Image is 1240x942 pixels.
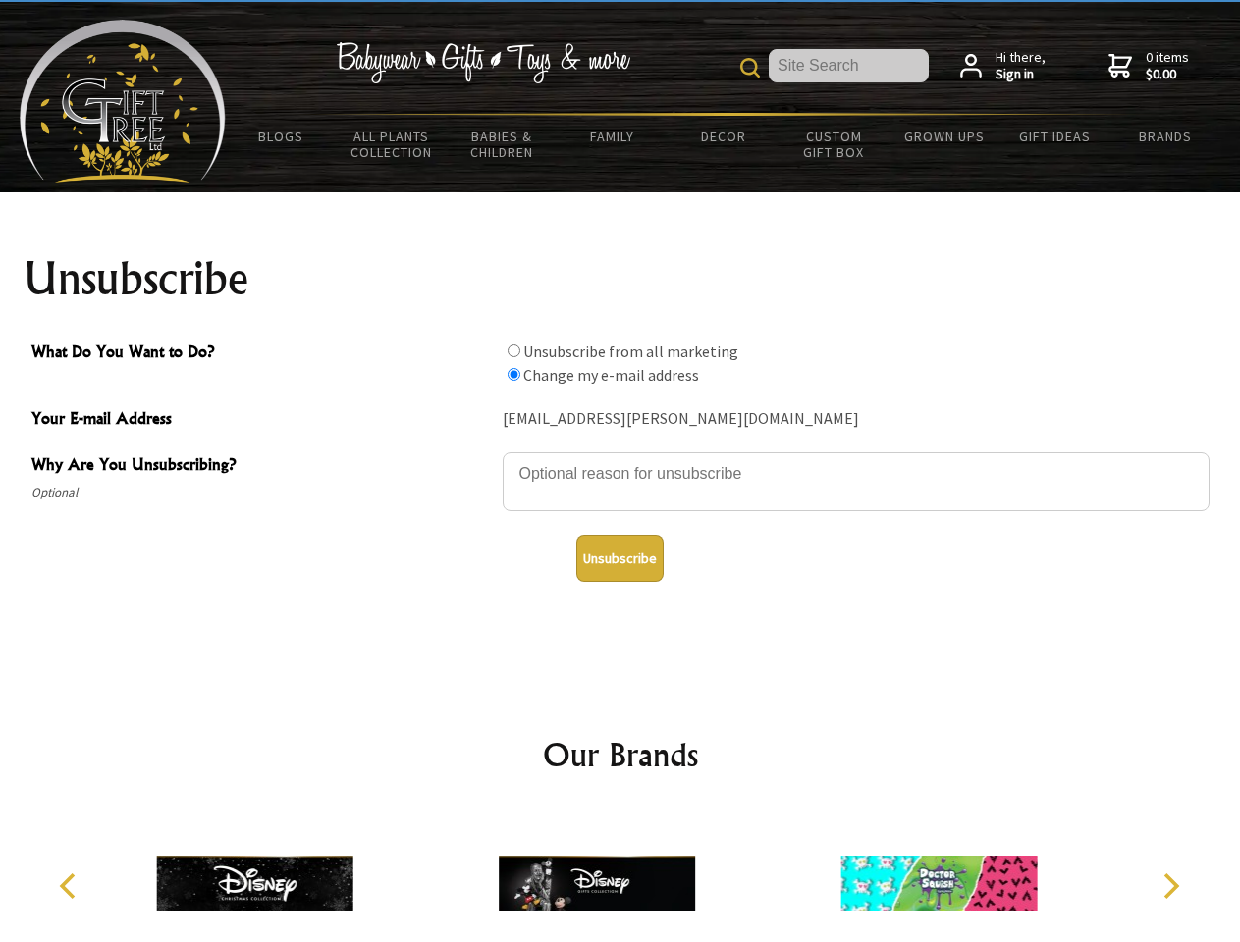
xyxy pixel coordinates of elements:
img: Babyware - Gifts - Toys and more... [20,20,226,183]
a: Babies & Children [447,116,558,173]
a: 0 items$0.00 [1108,49,1189,83]
a: Brands [1110,116,1221,157]
button: Unsubscribe [576,535,664,582]
span: What Do You Want to Do? [31,340,493,368]
a: All Plants Collection [337,116,448,173]
a: Decor [668,116,779,157]
a: Family [558,116,669,157]
label: Unsubscribe from all marketing [523,341,738,361]
a: Gift Ideas [999,116,1110,157]
span: Why Are You Unsubscribing? [31,452,493,481]
h2: Our Brands [39,731,1202,778]
a: BLOGS [226,116,337,157]
h1: Unsubscribe [24,255,1217,302]
span: Optional [31,481,493,504]
textarea: Why Are You Unsubscribing? [503,452,1210,511]
img: product search [740,58,760,78]
label: Change my e-mail address [523,365,699,385]
img: Babywear - Gifts - Toys & more [336,42,630,83]
input: What Do You Want to Do? [508,368,520,381]
button: Previous [49,864,92,908]
span: 0 items [1146,48,1189,83]
span: Your E-mail Address [31,406,493,435]
a: Custom Gift Box [779,116,890,173]
div: [EMAIL_ADDRESS][PERSON_NAME][DOMAIN_NAME] [503,404,1210,435]
input: What Do You Want to Do? [508,344,520,357]
a: Hi there,Sign in [960,49,1046,83]
strong: $0.00 [1146,66,1189,83]
span: Hi there, [996,49,1046,83]
button: Next [1149,864,1192,908]
input: Site Search [769,49,929,82]
strong: Sign in [996,66,1046,83]
a: Grown Ups [889,116,999,157]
